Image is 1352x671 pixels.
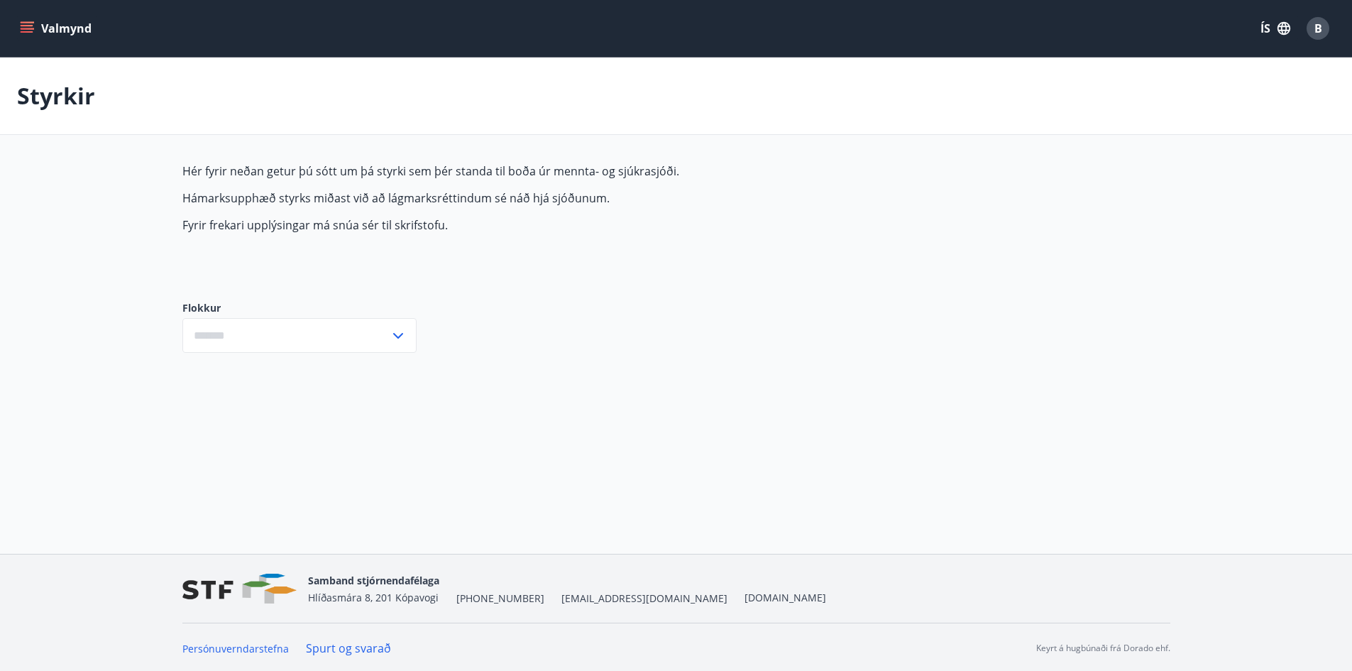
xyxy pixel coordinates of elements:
p: Keyrt á hugbúnaði frá Dorado ehf. [1036,642,1170,655]
span: Samband stjórnendafélaga [308,574,439,587]
span: Hlíðasmára 8, 201 Kópavogi [308,591,439,604]
a: [DOMAIN_NAME] [744,591,826,604]
span: [EMAIL_ADDRESS][DOMAIN_NAME] [561,591,727,606]
p: Hámarksupphæð styrks miðast við að lágmarksréttindum sé náð hjá sjóðunum. [182,190,852,206]
button: menu [17,16,97,41]
a: Persónuverndarstefna [182,642,289,655]
button: ÍS [1253,16,1298,41]
p: Hér fyrir neðan getur þú sótt um þá styrki sem þér standa til boða úr mennta- og sjúkrasjóði. [182,163,852,179]
span: [PHONE_NUMBER] [456,591,544,606]
img: vjCaq2fThgY3EUYqSgpjEiBg6WP39ov69hlhuPVN.png [182,574,297,604]
p: Styrkir [17,80,95,111]
span: B [1314,21,1322,36]
button: B [1301,11,1335,45]
label: Flokkur [182,301,417,315]
p: Fyrir frekari upplýsingar má snúa sér til skrifstofu. [182,217,852,233]
a: Spurt og svarað [306,640,391,656]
